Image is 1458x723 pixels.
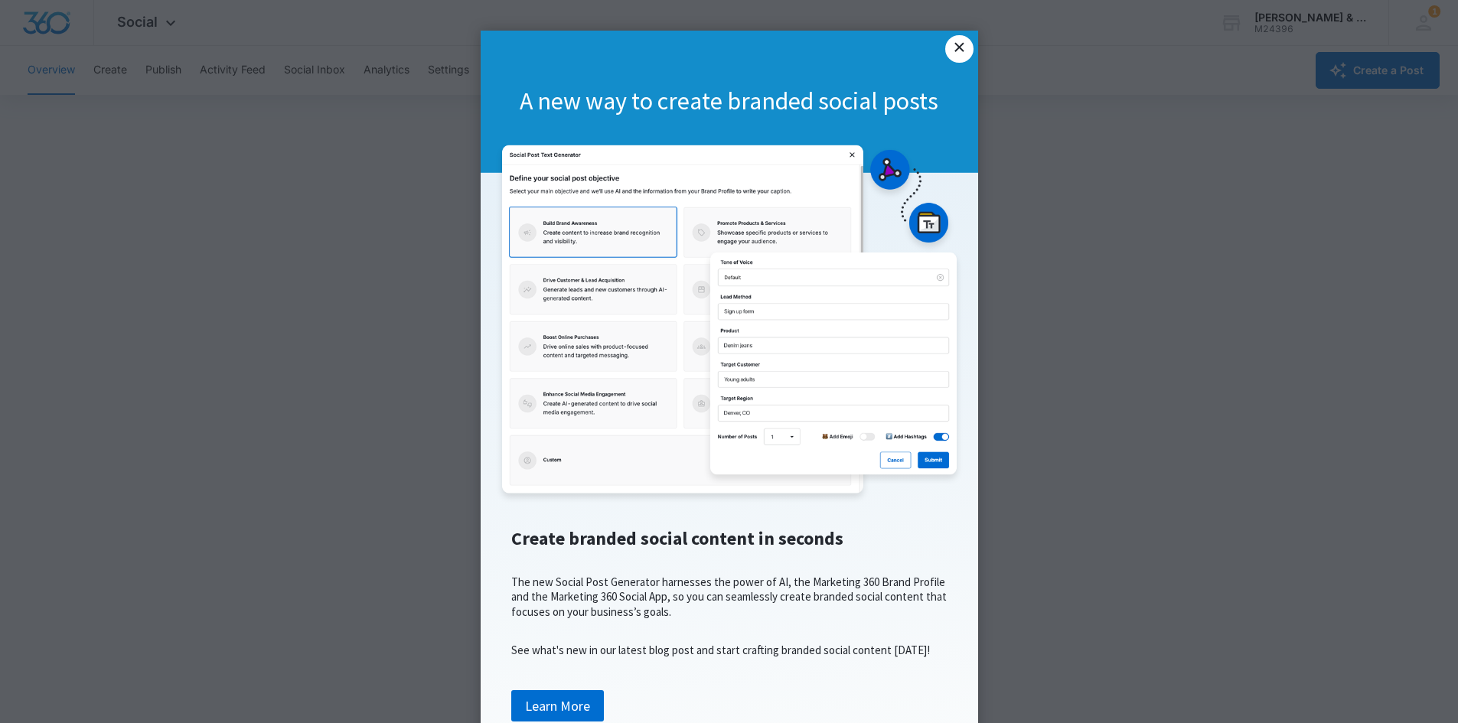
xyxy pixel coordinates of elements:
[511,575,947,619] span: The new Social Post Generator harnesses the power of AI, the Marketing 360 Brand Profile and the ...
[511,526,843,550] span: Create branded social content in seconds
[945,35,973,63] a: Close modal
[481,86,978,118] h1: A new way to create branded social posts
[511,643,930,657] span: See what's new in our latest blog post and start crafting branded social content [DATE]!
[511,690,604,722] a: Learn More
